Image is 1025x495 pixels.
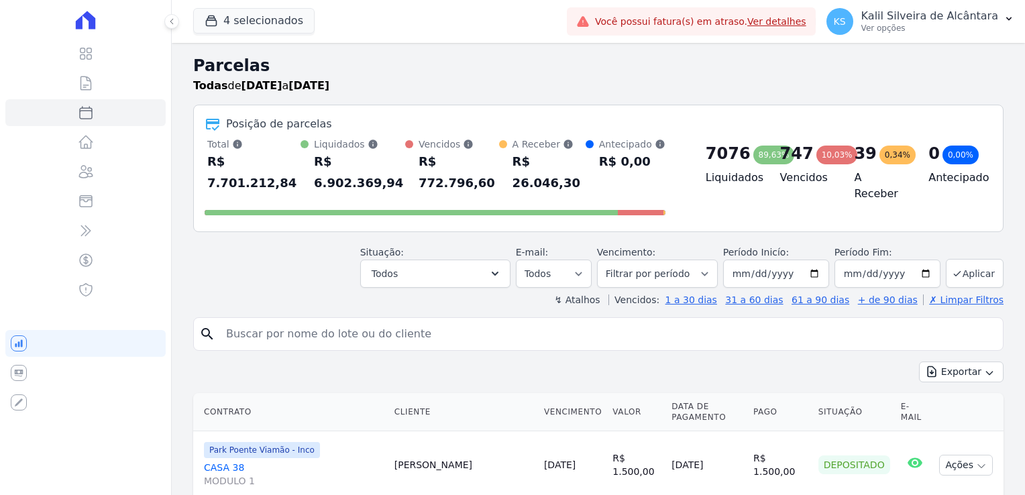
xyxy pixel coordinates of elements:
label: Vencimento: [597,247,655,258]
div: Vencidos [419,137,499,151]
div: Depositado [818,455,890,474]
div: R$ 26.046,30 [512,151,586,194]
label: E-mail: [516,247,549,258]
th: Valor [607,393,666,431]
div: Total [207,137,301,151]
div: 10,03% [816,146,858,164]
a: 1 a 30 dias [665,294,717,305]
th: Contrato [193,393,389,431]
div: Antecipado [599,137,665,151]
div: R$ 0,00 [599,151,665,172]
label: Situação: [360,247,404,258]
div: 89,63% [753,146,795,164]
a: Ver detalhes [747,16,806,27]
label: Período Inicío: [723,247,789,258]
span: Você possui fatura(s) em atraso. [595,15,806,29]
div: 0,34% [879,146,916,164]
button: Exportar [919,362,1004,382]
th: Data de Pagamento [666,393,748,431]
a: 31 a 60 dias [725,294,783,305]
th: Vencimento [539,393,607,431]
div: 7076 [706,143,751,164]
input: Buscar por nome do lote ou do cliente [218,321,997,347]
p: Kalil Silveira de Alcântara [861,9,998,23]
strong: Todas [193,79,228,92]
th: Pago [748,393,813,431]
button: KS Kalil Silveira de Alcântara Ver opções [816,3,1025,40]
label: Período Fim: [834,245,940,260]
span: MODULO 1 [204,474,384,488]
label: ↯ Atalhos [554,294,600,305]
div: R$ 7.701.212,84 [207,151,301,194]
button: 4 selecionados [193,8,315,34]
th: E-mail [896,393,934,431]
div: Posição de parcelas [226,116,332,132]
a: [DATE] [544,459,576,470]
a: CASA 38MODULO 1 [204,461,384,488]
a: 61 a 90 dias [792,294,849,305]
h4: Antecipado [928,170,981,186]
th: Situação [813,393,896,431]
span: Park Poente Viamão - Inco [204,442,320,458]
strong: [DATE] [241,79,282,92]
span: KS [834,17,846,26]
h4: A Receber [854,170,907,202]
div: R$ 772.796,60 [419,151,499,194]
div: Liquidados [314,137,405,151]
div: 0 [928,143,940,164]
p: Ver opções [861,23,998,34]
a: + de 90 dias [858,294,918,305]
label: Vencidos: [608,294,659,305]
div: 0,00% [942,146,979,164]
h4: Vencidos [780,170,833,186]
h4: Liquidados [706,170,759,186]
h2: Parcelas [193,54,1004,78]
i: search [199,326,215,342]
p: de a [193,78,329,94]
div: 39 [854,143,876,164]
button: Aplicar [946,259,1004,288]
div: R$ 6.902.369,94 [314,151,405,194]
button: Ações [939,455,993,476]
strong: [DATE] [288,79,329,92]
a: ✗ Limpar Filtros [923,294,1004,305]
div: A Receber [512,137,586,151]
button: Todos [360,260,510,288]
span: Todos [372,266,398,282]
div: 747 [780,143,814,164]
